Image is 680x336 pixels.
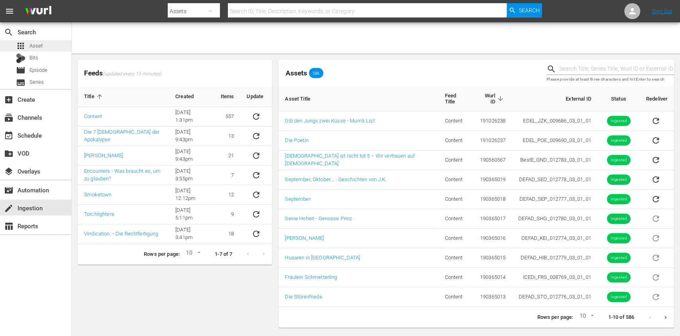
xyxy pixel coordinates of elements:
span: Channels [4,113,14,123]
td: 13 [214,126,241,146]
span: Ingested [607,255,630,261]
td: 190365019 [472,170,512,190]
th: Status [598,86,640,111]
span: Asset is in future lineups. Remove all episodes that contain this asset before redelivering [646,215,665,221]
span: Ingested [607,138,630,144]
td: EDEL_JZK_009686_03_01_01 [512,111,597,131]
span: Created [175,93,204,100]
td: [DATE] 3:55pm [169,166,214,185]
button: Next page [658,310,673,325]
span: Ingested [607,118,630,124]
td: 190365015 [472,248,512,268]
td: Content [438,287,472,307]
table: sticky table [78,87,272,244]
span: (updated every 15 minutes) [103,71,161,77]
div: 10 [183,248,202,260]
td: [DATE] 9:43pm [169,146,214,166]
a: Fräulein Schmetterling [285,274,337,280]
span: Search [518,3,539,18]
span: Asset is in future lineups. Remove all episodes that contain this asset before redelivering [646,274,665,280]
a: Die Poetin [285,137,308,143]
td: 191026238 [472,111,512,131]
p: 1-7 of 7 [215,251,232,258]
a: September, Oktober... - Geschichten von J.K. [285,176,386,182]
a: Sign Out [652,8,672,14]
td: 9 [214,205,241,224]
a: Content [84,113,102,119]
td: 190365013 [472,287,512,307]
td: 557 [214,107,241,126]
span: Ingested [607,157,630,163]
td: [DATE] 12:12pm [169,185,214,205]
td: 18 [214,224,241,244]
span: Ingested [607,216,630,222]
span: VOD [4,149,14,158]
a: Die Störenfriede [285,294,322,300]
span: Reports [4,221,14,231]
th: External ID [512,86,597,111]
p: Rows per page: [537,314,573,321]
td: Content [438,190,472,209]
td: 191026237 [472,131,512,150]
span: Asset is in future lineups. Remove all episodes that contain this asset before redelivering [646,235,665,241]
a: Die 7 [DEMOGRAPHIC_DATA] der Apokalypse [84,129,159,142]
td: Content [438,248,472,268]
span: search [4,28,14,37]
td: 190365016 [472,229,512,248]
span: Asset is in future lineups. Remove all episodes that contain this asset before redelivering [646,254,665,260]
span: Ingestion [4,204,14,213]
p: Rows per page: [144,251,180,258]
td: DEFAD_SEO_012778_03_01_01 [512,170,597,190]
span: Ingested [607,235,630,241]
p: 1-10 of 586 [608,314,634,321]
td: 190365014 [472,268,512,287]
td: 190365017 [472,209,512,229]
td: 12 [214,185,241,205]
td: 190560567 [472,150,512,170]
span: Schedule [4,131,14,140]
td: 21 [214,146,241,166]
span: Ingested [607,196,630,202]
div: Bits [16,53,25,63]
td: 7 [214,166,241,185]
th: Items [214,87,241,107]
td: DEFAD_HIB_012779_03_01_01 [512,248,597,268]
a: Husaren in [GEOGRAPHIC_DATA] [285,255,360,261]
span: Episode [29,66,47,74]
a: Seine Hoheit - Genosse Prinz [285,215,352,221]
span: Ingested [607,294,630,300]
span: 586 [309,71,323,75]
td: Content [438,150,472,170]
p: Please provide at least three characters and hit Enter to search [547,76,674,83]
td: EDEL_POE_009690_03_01_01 [512,131,597,150]
img: ans4CAIJ8jUAAAAAAAAAAAAAAAAAAAAAAAAgQb4GAAAAAAAAAAAAAAAAAAAAAAAAJMjXAAAAAAAAAAAAAAAAAAAAAAAAgAT5G... [19,2,57,21]
td: [DATE] 3:41pm [169,224,214,244]
td: [DATE] 5:11pm [169,205,214,224]
span: Ingested [607,275,630,281]
td: DEFAD_SEP_012777_03_01_01 [512,190,597,209]
a: Torchlighters [84,211,114,217]
a: [DEMOGRAPHIC_DATA] ist nicht tot 5 – Wir vertrauen auf [DEMOGRAPHIC_DATA] [285,153,415,166]
th: Redeliver [640,86,674,111]
td: 190365018 [472,190,512,209]
span: Title [84,93,105,100]
span: menu [5,6,14,16]
a: Gib den Jungs zwei Küsse - Mum's List [285,118,374,124]
td: DEFAD_KEI_012774_03_01_01 [512,229,597,248]
a: [PERSON_NAME] [84,152,123,158]
th: Feed Title [438,86,472,111]
span: Series [16,78,25,87]
span: Feeds [78,67,272,80]
td: [DATE] 1:31pm [169,107,214,126]
span: Ingested [607,177,630,183]
span: Overlays [4,167,14,176]
td: [DATE] 9:43pm [169,126,214,146]
input: Search Title, Series Title, Wurl ID or External ID [559,63,674,75]
span: Episode [16,65,25,75]
td: DEFAD_STO_012776_03_01_01 [512,287,597,307]
span: Assets [286,69,307,77]
td: ICEDi_FRS_008769_03_01_01 [512,268,597,287]
td: DEFAD_SHG_012780_03_01_01 [512,209,597,229]
td: Content [438,170,472,190]
span: Asset is in future lineups. Remove all episodes that contain this asset before redelivering [646,293,665,299]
